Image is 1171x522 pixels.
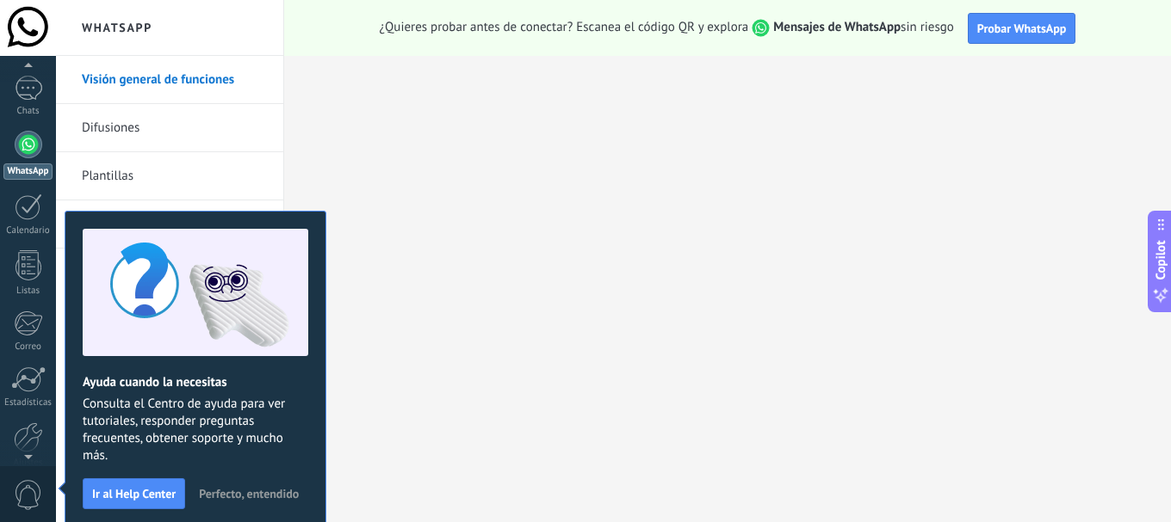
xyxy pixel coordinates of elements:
[82,200,266,249] a: Bots
[3,225,53,236] div: Calendario
[82,56,266,104] a: Visión general de funciones
[199,488,299,500] span: Perfecto, entendido
[92,488,176,500] span: Ir al Help Center
[82,104,266,152] a: Difusiones
[773,19,901,35] strong: Mensajes de WhatsApp
[83,478,185,509] button: Ir al Help Center
[968,13,1076,44] button: Probar WhatsApp
[3,286,53,297] div: Listas
[191,481,307,507] button: Perfecto, entendido
[56,104,283,152] li: Difusiones
[82,152,266,200] a: Plantillas
[3,106,53,117] div: Chats
[1152,240,1169,279] span: Copilot
[56,152,283,200] li: Plantillas
[56,200,283,249] li: Bots
[3,341,53,353] div: Correo
[83,396,308,464] span: Consulta el Centro de ayuda para ver tutoriales, responder preguntas frecuentes, obtener soporte ...
[56,56,283,104] li: Visión general de funciones
[3,163,53,180] div: WhatsApp
[83,374,308,390] h2: Ayuda cuando la necesitas
[3,397,53,408] div: Estadísticas
[380,19,954,37] span: ¿Quieres probar antes de conectar? Escanea el código QR y explora sin riesgo
[977,21,1067,36] span: Probar WhatsApp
